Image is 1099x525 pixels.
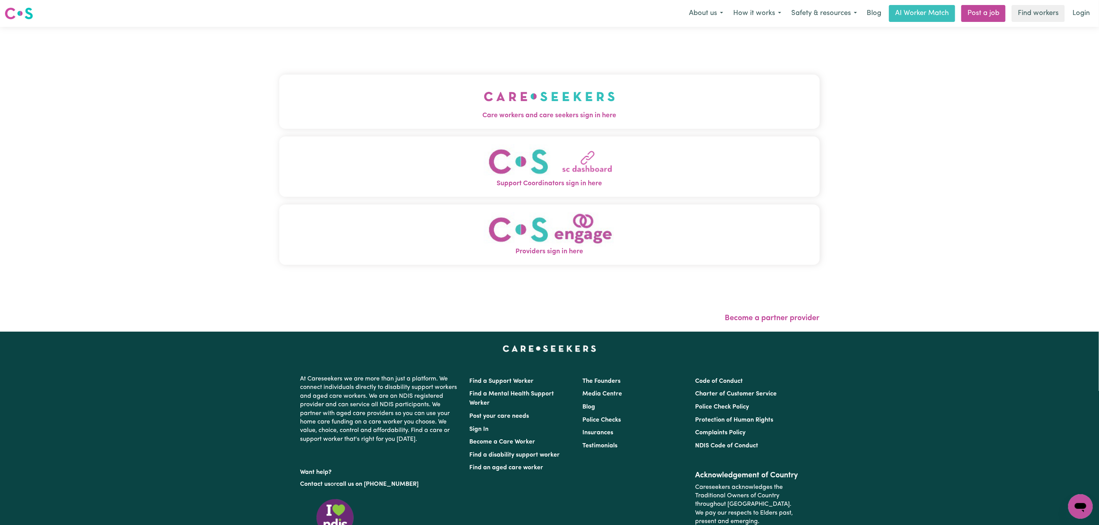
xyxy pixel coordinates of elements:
[1068,5,1094,22] a: Login
[695,404,749,410] a: Police Check Policy
[5,5,33,22] a: Careseekers logo
[279,179,820,189] span: Support Coordinators sign in here
[470,452,560,458] a: Find a disability support worker
[1068,494,1093,519] iframe: Button to launch messaging window, conversation in progress
[582,430,613,436] a: Insurances
[695,471,799,480] h2: Acknowledgement of Country
[728,5,786,22] button: How it works
[862,5,886,22] a: Blog
[337,481,419,487] a: call us on [PHONE_NUMBER]
[300,372,460,447] p: At Careseekers we are more than just a platform. We connect individuals directly to disability su...
[300,465,460,477] p: Want help?
[300,477,460,492] p: or
[470,439,535,445] a: Become a Care Worker
[1012,5,1065,22] a: Find workers
[300,481,331,487] a: Contact us
[695,430,745,436] a: Complaints Policy
[695,391,777,397] a: Charter of Customer Service
[503,346,596,352] a: Careseekers home page
[889,5,955,22] a: AI Worker Match
[582,417,621,423] a: Police Checks
[582,378,620,384] a: The Founders
[279,75,820,128] button: Care workers and care seekers sign in here
[695,417,773,423] a: Protection of Human Rights
[961,5,1006,22] a: Post a job
[5,7,33,20] img: Careseekers logo
[279,111,820,121] span: Care workers and care seekers sign in here
[470,413,529,419] a: Post your care needs
[684,5,728,22] button: About us
[470,465,544,471] a: Find an aged care worker
[279,136,820,197] button: Support Coordinators sign in here
[470,378,534,384] a: Find a Support Worker
[725,314,820,322] a: Become a partner provider
[470,391,554,406] a: Find a Mental Health Support Worker
[582,391,622,397] a: Media Centre
[582,404,595,410] a: Blog
[786,5,862,22] button: Safety & resources
[279,247,820,257] span: Providers sign in here
[695,378,743,384] a: Code of Conduct
[279,204,820,265] button: Providers sign in here
[695,443,758,449] a: NDIS Code of Conduct
[470,426,489,432] a: Sign In
[582,443,617,449] a: Testimonials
